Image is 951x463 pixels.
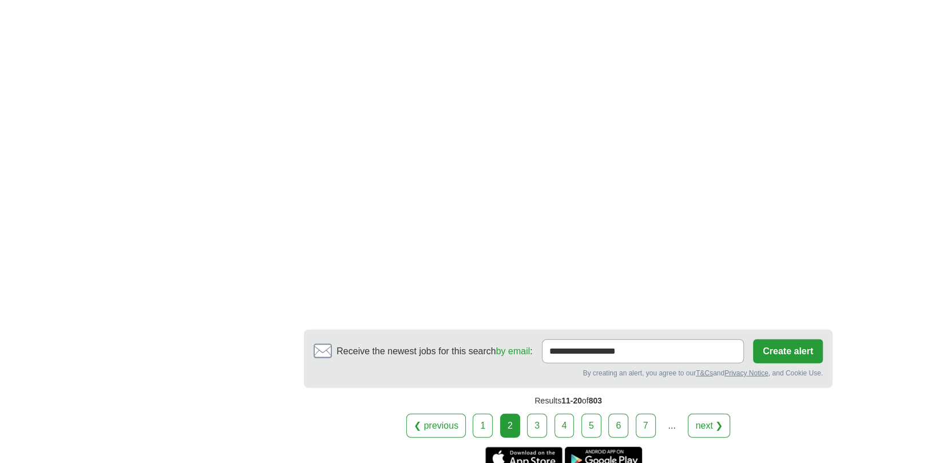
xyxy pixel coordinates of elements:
span: 11-20 [561,396,582,405]
a: next ❯ [688,414,730,438]
a: 4 [554,414,574,438]
a: 1 [473,414,493,438]
div: By creating an alert, you agree to our and , and Cookie Use. [314,368,823,378]
a: Privacy Notice [724,369,768,377]
a: 6 [608,414,628,438]
span: 803 [589,396,602,405]
a: by email [496,346,530,356]
button: Create alert [753,339,823,363]
a: 5 [581,414,601,438]
span: Receive the newest jobs for this search : [336,345,532,358]
a: 7 [636,414,656,438]
div: Results of [304,388,833,414]
a: 3 [527,414,547,438]
div: ... [660,414,683,437]
a: T&Cs [696,369,713,377]
a: ❮ previous [406,414,466,438]
div: 2 [500,414,520,438]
